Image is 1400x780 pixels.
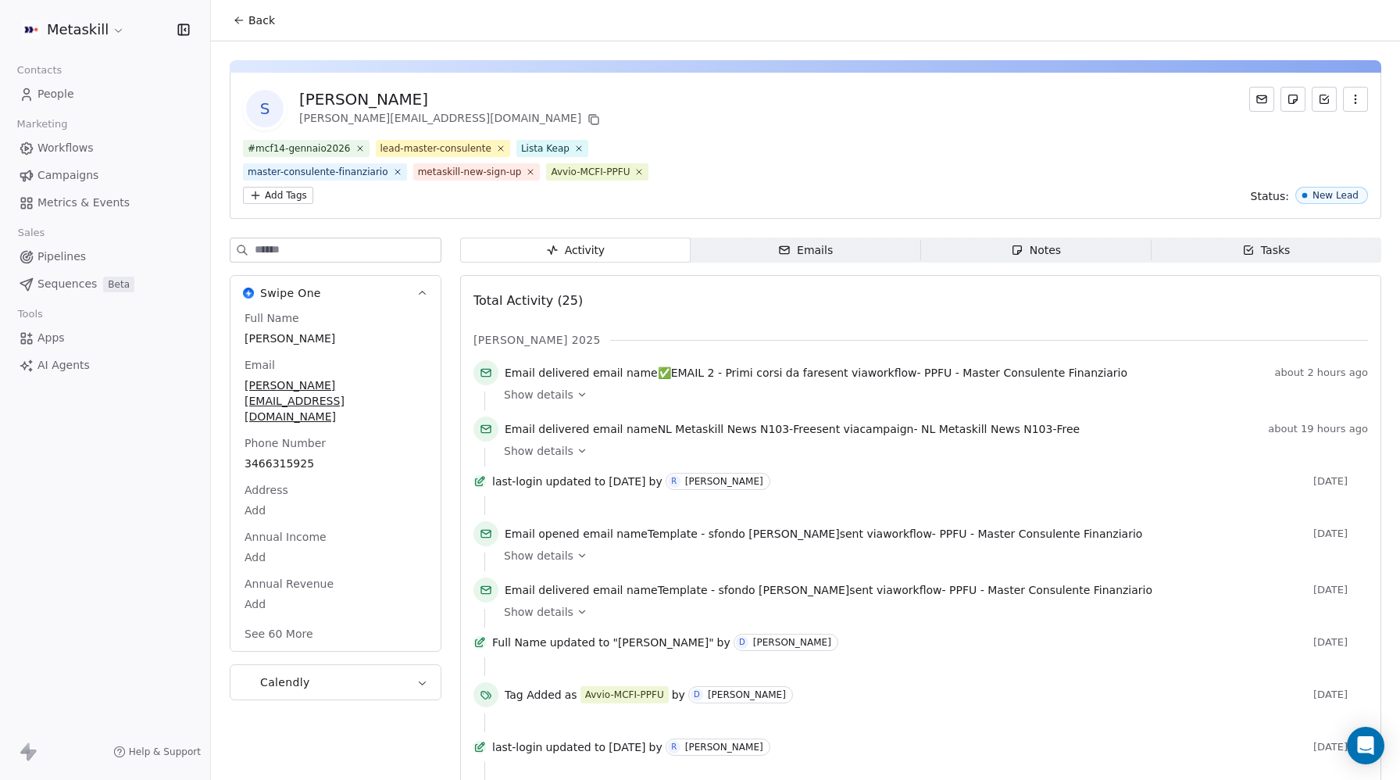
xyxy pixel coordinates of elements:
[223,6,284,34] button: Back
[12,352,198,378] a: AI Agents
[103,277,134,292] span: Beta
[37,330,65,346] span: Apps
[10,59,69,82] span: Contacts
[505,526,1142,542] span: email name sent via workflow -
[37,357,90,374] span: AI Agents
[609,739,645,755] span: [DATE]
[22,20,41,39] img: AVATAR%20METASKILL%20-%20Colori%20Positivo.png
[1313,584,1368,596] span: [DATE]
[551,165,630,179] div: Avvio-MCFI-PPFU
[708,689,786,700] div: [PERSON_NAME]
[260,674,310,690] span: Calendly
[1011,242,1061,259] div: Notes
[504,387,573,403] span: Show details
[241,529,330,545] span: Annual Income
[949,584,1152,596] span: PPFU - Master Consulente Finanziario
[1251,188,1289,204] span: Status:
[113,746,201,758] a: Help & Support
[1313,636,1368,649] span: [DATE]
[545,474,605,489] span: updated to
[609,474,645,489] span: [DATE]
[505,687,562,703] span: Tag Added
[245,596,427,612] span: Add
[260,285,321,301] span: Swipe One
[504,604,1357,620] a: Show details
[921,423,1080,435] span: NL Metaskill News N103-Free
[248,13,275,28] span: Back
[12,244,198,270] a: Pipelines
[245,503,427,518] span: Add
[649,474,662,489] span: by
[248,165,388,179] div: master-consulente-finanziario
[245,331,427,346] span: [PERSON_NAME]
[1312,190,1359,201] div: New Lead
[10,113,74,136] span: Marketing
[492,474,542,489] span: last-login
[658,584,850,596] span: Template - sfondo [PERSON_NAME]
[648,528,840,540] span: Template - sfondo [PERSON_NAME]
[12,325,198,351] a: Apps
[230,276,441,310] button: Swipe OneSwipe One
[694,689,700,701] div: D
[505,584,589,596] span: Email delivered
[565,687,577,703] span: as
[37,249,86,265] span: Pipelines
[12,271,198,297] a: SequencesBeta
[230,310,441,651] div: Swipe OneSwipe One
[778,242,833,259] div: Emails
[505,367,589,379] span: Email delivered
[671,741,677,753] div: R
[1242,242,1291,259] div: Tasks
[521,141,570,156] div: Lista Keap
[243,187,313,204] button: Add Tags
[129,746,201,758] span: Help & Support
[380,141,491,156] div: lead-master-consulente
[504,548,1357,564] a: Show details
[504,443,1357,459] a: Show details
[658,367,825,379] span: ✅EMAIL 2 - Primi corsi da fare
[299,110,603,129] div: [PERSON_NAME][EMAIL_ADDRESS][DOMAIN_NAME]
[241,482,291,498] span: Address
[1347,727,1384,764] div: Open Intercom Messenger
[505,582,1152,598] span: email name sent via workflow -
[739,636,745,649] div: D
[37,86,74,102] span: People
[37,167,98,184] span: Campaigns
[241,357,278,373] span: Email
[685,476,763,487] div: [PERSON_NAME]
[505,423,589,435] span: Email delivered
[11,302,49,326] span: Tools
[243,677,254,688] img: Calendly
[37,195,130,211] span: Metrics & Events
[12,135,198,161] a: Workflows
[504,387,1357,403] a: Show details
[241,576,337,592] span: Annual Revenue
[550,635,610,650] span: updated to
[685,742,763,753] div: [PERSON_NAME]
[245,377,427,424] span: [PERSON_NAME][EMAIL_ADDRESS][DOMAIN_NAME]
[505,365,1127,381] span: email name sent via workflow -
[246,90,284,127] span: S
[585,688,664,702] div: Avvio-MCFI-PPFU
[241,435,329,451] span: Phone Number
[504,604,573,620] span: Show details
[492,739,542,755] span: last-login
[245,456,427,471] span: 3466315925
[717,635,730,650] span: by
[12,81,198,107] a: People
[248,141,351,156] div: #mcf14-gennaio2026
[492,635,547,650] span: Full Name
[12,190,198,216] a: Metrics & Events
[245,549,427,565] span: Add
[12,163,198,188] a: Campaigns
[37,276,97,292] span: Sequences
[11,221,52,245] span: Sales
[19,16,128,43] button: Metaskill
[1313,741,1368,753] span: [DATE]
[243,288,254,299] img: Swipe One
[1268,423,1368,435] span: about 19 hours ago
[1313,528,1368,540] span: [DATE]
[1275,367,1368,379] span: about 2 hours ago
[649,739,662,755] span: by
[1313,475,1368,488] span: [DATE]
